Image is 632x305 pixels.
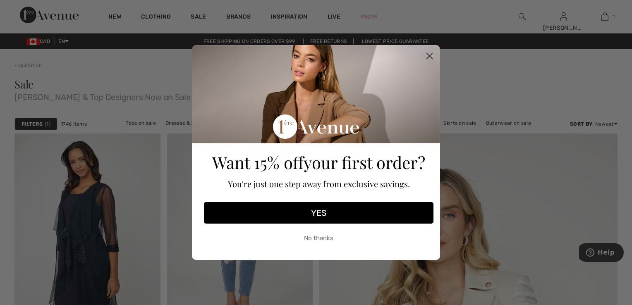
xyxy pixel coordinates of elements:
[204,228,433,248] button: No thanks
[204,202,433,224] button: YES
[304,151,425,173] span: your first order?
[228,178,410,189] span: You're just one step away from exclusive savings.
[422,49,437,63] button: Close dialog
[19,6,36,13] span: Help
[212,151,304,173] span: Want 15% off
